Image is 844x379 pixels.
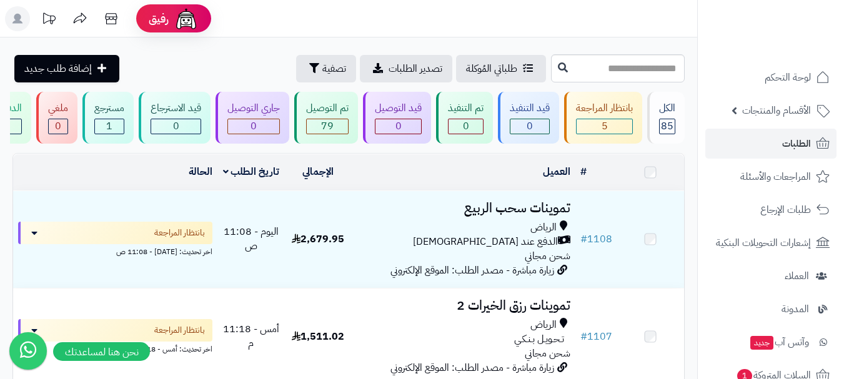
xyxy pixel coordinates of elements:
[530,318,557,332] span: الرياض
[292,92,360,144] a: تم التوصيل 79
[742,102,811,119] span: الأقسام والمنتجات
[602,119,608,134] span: 5
[213,92,292,144] a: جاري التوصيل 0
[760,201,811,219] span: طلبات الإرجاع
[33,6,64,34] a: تحديثات المنصة
[34,92,80,144] a: ملغي 0
[705,261,837,291] a: العملاء
[94,101,124,116] div: مسترجع
[705,195,837,225] a: طلبات الإرجاع
[576,101,633,116] div: بانتظار المراجعة
[456,55,546,82] a: طلباتي المُوكلة
[149,11,169,26] span: رفيق
[580,232,587,247] span: #
[375,101,422,116] div: قيد التوصيل
[360,92,434,144] a: قيد التوصيل 0
[413,235,558,249] span: الدفع عند [DEMOGRAPHIC_DATA]
[661,119,673,134] span: 85
[749,333,809,351] span: وآتس آب
[302,164,334,179] a: الإجمالي
[705,62,837,92] a: لوحة التحكم
[705,162,837,192] a: المراجعات والأسئلة
[705,327,837,357] a: وآتس آبجديد
[577,119,632,134] div: 5
[705,129,837,159] a: الطلبات
[80,92,136,144] a: مسترجع 1
[106,119,112,134] span: 1
[580,232,612,247] a: #1108
[527,119,533,134] span: 0
[189,164,212,179] a: الحالة
[580,329,612,344] a: #1107
[580,164,587,179] a: #
[296,55,356,82] button: تصفية
[136,92,213,144] a: قيد الاسترجاع 0
[292,329,344,344] span: 1,511.02
[306,101,349,116] div: تم التوصيل
[782,300,809,318] span: المدونة
[659,101,675,116] div: الكل
[759,34,832,60] img: logo-2.png
[525,346,570,361] span: شحن مجاني
[449,119,483,134] div: 0
[228,119,279,134] div: 0
[173,119,179,134] span: 0
[510,101,550,116] div: قيد التنفيذ
[390,360,554,375] span: زيارة مباشرة - مصدر الطلب: الموقع الإلكتروني
[151,119,201,134] div: 0
[495,92,562,144] a: قيد التنفيذ 0
[750,336,773,350] span: جديد
[14,55,119,82] a: إضافة طلب جديد
[705,228,837,258] a: إشعارات التحويلات البنكية
[174,6,199,31] img: ai-face.png
[357,298,570,313] h3: تموينات رزق الخيرات 2
[18,342,212,355] div: اخر تحديث: أمس - 11:18 م
[782,135,811,152] span: الطلبات
[562,92,645,144] a: بانتظار المراجعة 5
[357,201,570,215] h3: تموينات سحب الربيع
[154,324,205,337] span: بانتظار المراجعة
[389,61,442,76] span: تصدير الطلبات
[785,267,809,285] span: العملاء
[55,119,61,134] span: 0
[322,61,346,76] span: تصفية
[154,227,205,239] span: بانتظار المراجعة
[360,55,452,82] a: تصدير الطلبات
[434,92,495,144] a: تم التنفيذ 0
[514,332,564,347] span: تـحـويـل بـنـكـي
[765,69,811,86] span: لوحة التحكم
[448,101,484,116] div: تم التنفيذ
[463,119,469,134] span: 0
[375,119,421,134] div: 0
[740,168,811,185] span: المراجعات والأسئلة
[223,164,280,179] a: تاريخ الطلب
[224,224,279,253] span: اليوم - 11:08 ص
[223,322,279,351] span: أمس - 11:18 م
[307,119,348,134] div: 79
[48,101,68,116] div: ملغي
[395,119,402,134] span: 0
[251,119,257,134] span: 0
[390,263,554,278] span: زيارة مباشرة - مصدر الطلب: الموقع الإلكتروني
[321,119,334,134] span: 79
[227,101,280,116] div: جاري التوصيل
[24,61,92,76] span: إضافة طلب جديد
[645,92,687,144] a: الكل85
[543,164,570,179] a: العميل
[49,119,67,134] div: 0
[530,220,557,235] span: الرياض
[580,329,587,344] span: #
[151,101,201,116] div: قيد الاسترجاع
[705,294,837,324] a: المدونة
[716,234,811,252] span: إشعارات التحويلات البنكية
[510,119,549,134] div: 0
[525,249,570,263] span: شحن مجاني
[95,119,124,134] div: 1
[18,244,212,257] div: اخر تحديث: [DATE] - 11:08 ص
[466,61,517,76] span: طلباتي المُوكلة
[292,232,344,247] span: 2,679.95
